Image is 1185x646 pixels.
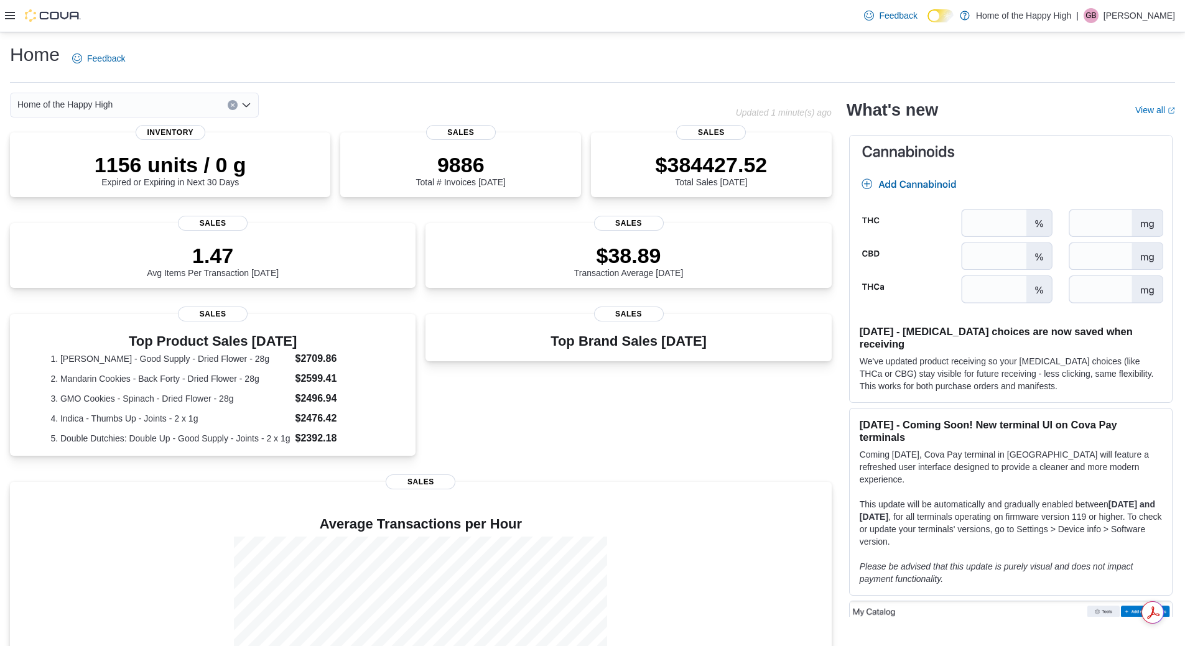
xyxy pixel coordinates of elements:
span: Feedback [879,9,917,22]
input: Dark Mode [927,9,954,22]
p: Updated 1 minute(s) ago [736,108,832,118]
dd: $2476.42 [295,411,375,426]
p: 1156 units / 0 g [95,152,246,177]
p: Home of the Happy High [976,8,1071,23]
span: Sales [178,307,248,321]
a: Feedback [859,3,922,28]
svg: External link [1168,107,1175,114]
div: Total Sales [DATE] [656,152,768,187]
dd: $2496.94 [295,391,375,406]
div: Total # Invoices [DATE] [416,152,506,187]
p: We've updated product receiving so your [MEDICAL_DATA] choices (like THCa or CBG) stay visible fo... [860,355,1162,392]
em: Please be advised that this update is purely visual and does not impact payment functionality. [860,561,1133,584]
span: Sales [594,307,664,321]
p: This update will be automatically and gradually enabled between , for all terminals operating on ... [860,498,1162,548]
h1: Home [10,42,60,67]
dt: 1. [PERSON_NAME] - Good Supply - Dried Flower - 28g [50,353,290,365]
span: Sales [676,125,746,140]
h3: [DATE] - Coming Soon! New terminal UI on Cova Pay terminals [860,418,1162,443]
h2: What's new [847,100,938,120]
button: Open list of options [241,100,251,110]
span: Sales [178,216,248,231]
dt: 4. Indica - Thumbs Up - Joints - 2 x 1g [50,412,290,425]
h3: Top Brand Sales [DATE] [551,334,707,349]
a: Feedback [67,46,130,71]
p: 1.47 [147,243,279,268]
span: Sales [426,125,496,140]
p: [PERSON_NAME] [1104,8,1175,23]
span: Sales [386,474,455,489]
dd: $2392.18 [295,431,375,446]
span: Home of the Happy High [17,97,113,112]
p: $384427.52 [656,152,768,177]
h3: Top Product Sales [DATE] [50,334,375,349]
dt: 3. GMO Cookies - Spinach - Dried Flower - 28g [50,392,290,405]
dd: $2709.86 [295,351,375,366]
span: Sales [594,216,664,231]
span: GB [1085,8,1096,23]
span: Feedback [87,52,125,65]
div: Transaction Average [DATE] [574,243,684,278]
h4: Average Transactions per Hour [20,517,822,532]
span: Inventory [136,125,205,140]
img: Cova [25,9,81,22]
a: View allExternal link [1135,105,1175,115]
p: 9886 [416,152,506,177]
button: Clear input [228,100,238,110]
h3: [DATE] - [MEDICAL_DATA] choices are now saved when receiving [860,325,1162,350]
p: $38.89 [574,243,684,268]
dt: 2. Mandarin Cookies - Back Forty - Dried Flower - 28g [50,372,290,385]
p: Coming [DATE], Cova Pay terminal in [GEOGRAPHIC_DATA] will feature a refreshed user interface des... [860,448,1162,486]
div: Avg Items Per Transaction [DATE] [147,243,279,278]
div: Guya Bissember [1084,8,1099,23]
div: Expired or Expiring in Next 30 Days [95,152,246,187]
dt: 5. Double Dutchies: Double Up - Good Supply - Joints - 2 x 1g [50,432,290,445]
span: Dark Mode [927,22,928,23]
dd: $2599.41 [295,371,375,386]
p: | [1076,8,1079,23]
